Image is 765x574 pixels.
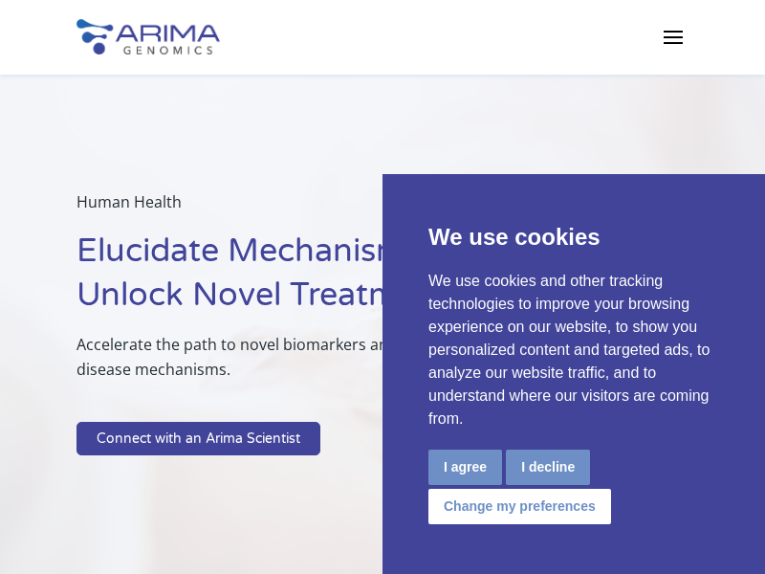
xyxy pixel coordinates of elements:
[428,220,719,254] p: We use cookies
[76,189,688,230] p: Human Health
[76,230,688,332] h1: Elucidate Mechanisms of Disease and Unlock Novel Treatments
[76,422,320,456] a: Connect with an Arima Scientist
[428,489,611,524] button: Change my preferences
[428,270,719,430] p: We use cookies and other tracking technologies to improve your browsing experience on our website...
[76,19,220,55] img: Arima-Genomics-logo
[506,450,590,485] button: I decline
[76,332,688,397] p: Accelerate the path to novel biomarkers and therapies with 3D genomic insights into disease mecha...
[428,450,502,485] button: I agree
